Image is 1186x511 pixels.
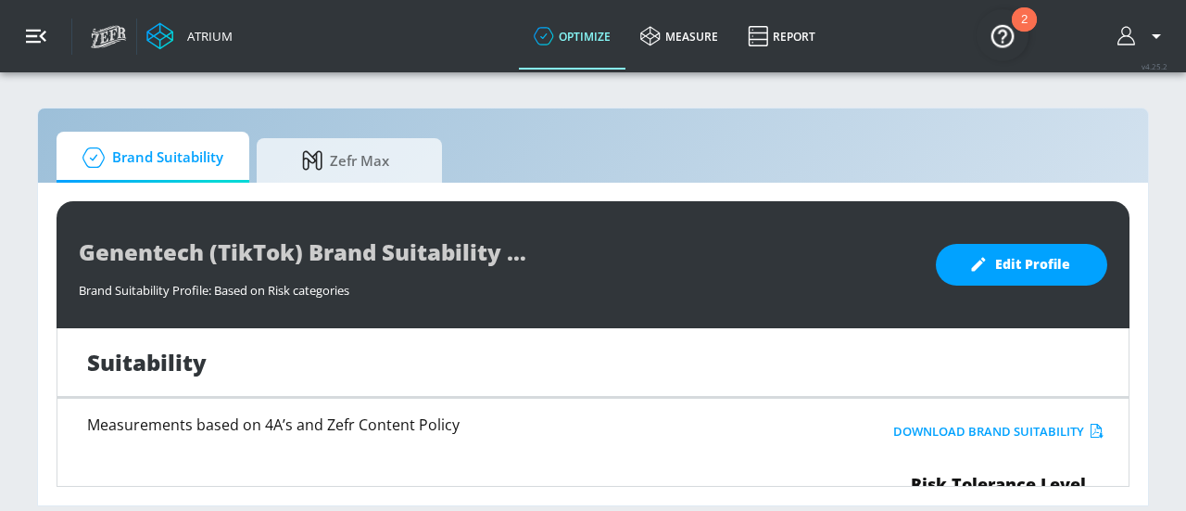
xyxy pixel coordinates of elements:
span: Risk Tolerance Level [911,473,1086,495]
div: 2 [1021,19,1028,44]
span: Brand Suitability [75,135,223,180]
span: Edit Profile [973,253,1070,276]
span: v 4.25.2 [1142,61,1167,71]
button: Edit Profile [936,244,1107,286]
div: Brand Suitability Profile: Based on Risk categories [79,273,917,299]
a: Atrium [146,22,233,50]
a: measure [625,3,733,70]
a: optimize [519,3,625,70]
button: Download Brand Suitability [889,417,1108,446]
span: Zefr Max [275,138,416,183]
h1: Suitability [87,347,207,377]
a: Report [733,3,830,70]
div: Atrium [180,28,233,45]
button: Open Resource Center, 2 new notifications [977,9,1028,61]
h6: Measurements based on 4A’s and Zefr Content Policy [87,417,781,432]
